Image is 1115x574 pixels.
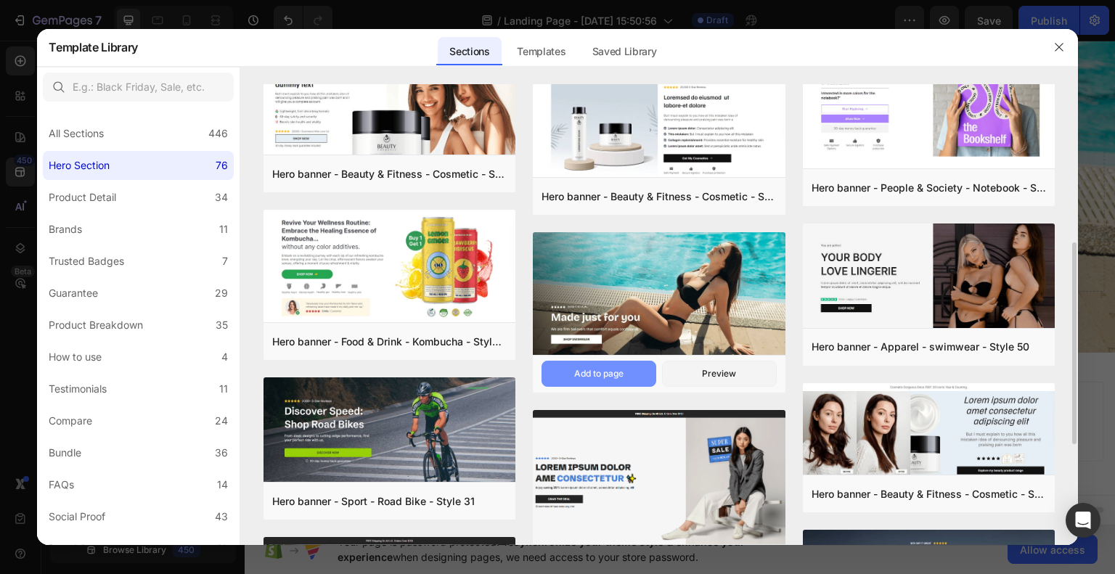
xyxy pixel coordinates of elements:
div: Hero banner - Beauty & Fitness - Cosmetic - Style 22 [812,485,1046,503]
span: then drag & drop elements [489,384,597,397]
div: Social Proof [49,508,105,525]
div: Choose templates [279,366,367,381]
div: 11 [219,221,228,238]
div: How to use [49,348,102,366]
div: 76 [216,157,228,174]
div: Testimonials [49,380,107,398]
div: Compare [49,412,92,430]
div: All Sections [49,125,104,142]
p: (2000+) REVIEWS [78,94,157,109]
div: Product Breakdown [49,316,143,334]
button: Add to page [542,361,656,387]
div: 11 [219,380,228,398]
div: 36 [215,444,228,462]
div: Add to page [574,367,624,380]
div: 14 [217,476,228,493]
strong: Made just for you [12,121,355,168]
span: inspired by CRO experts [272,384,372,397]
div: Add blank section [499,366,588,381]
div: 43 [215,508,228,525]
div: 24 [215,412,228,430]
img: hr31.png [264,377,515,485]
div: Brand Story [49,540,105,557]
div: Sections [438,37,501,66]
div: Hero banner - Food & Drink - Kombucha - Style 34 [272,333,507,350]
div: Hero banner - Sport - Road Bike - Style 31 [272,493,475,510]
div: 35 [216,316,228,334]
img: hr21.png [264,50,515,157]
img: hr49.png [533,232,785,358]
div: Saved Library [581,37,669,66]
div: Templates [505,37,577,66]
p: We are firm believers that comfort equals confidence. [12,186,422,204]
div: Hero banner - Apparel - swimwear - Style 50 [812,338,1029,356]
img: hr22.png [803,383,1055,477]
div: FAQs [49,476,74,493]
div: Hero banner - People & Society - Notebook - Style 38 [812,179,1046,197]
span: from URL or image [391,384,469,397]
div: Generate layout [393,366,470,381]
div: Brands [49,221,82,238]
div: Hero banner - Beauty & Fitness - Cosmetic - Style 20 [542,188,776,205]
img: hr34.png [264,210,515,325]
div: Shop Swimwear [60,225,163,242]
h2: Template Library [49,28,138,66]
div: 29 [215,284,228,302]
input: E.g.: Black Friday, Sale, etc. [43,73,234,102]
div: Trusted Badges [49,253,124,270]
div: 34 [215,189,228,206]
div: Guarantee [49,284,98,302]
img: hr38.png [803,28,1055,171]
div: Open Intercom Messenger [1066,503,1100,538]
button: Preview [662,361,777,387]
div: Drop element here [624,166,701,178]
img: hr20.png [533,73,785,180]
img: thum4.png [533,410,785,547]
div: 19 [217,540,228,557]
button: Shop Swimwear [11,216,213,251]
div: Bundle [49,444,81,462]
div: 446 [208,125,228,142]
img: hr50.png [803,224,1055,331]
div: Hero Section [49,157,110,174]
div: Product Detail [49,189,116,206]
div: 4 [221,348,228,366]
div: 7 [222,253,228,270]
div: Preview [702,367,736,380]
span: Add section [401,333,470,348]
div: Hero banner - Beauty & Fitness - Cosmetic - Style 21 [272,165,507,183]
